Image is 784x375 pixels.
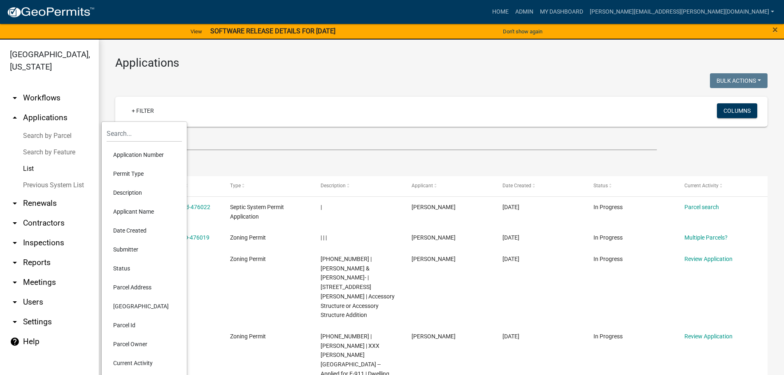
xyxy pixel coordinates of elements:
[503,234,519,241] span: 09/09/2025
[593,204,623,210] span: In Progress
[593,333,623,340] span: In Progress
[10,297,20,307] i: arrow_drop_down
[537,4,586,20] a: My Dashboard
[210,27,335,35] strong: SOFTWARE RELEASE DETAILS FOR [DATE]
[10,218,20,228] i: arrow_drop_down
[677,176,768,196] datatable-header-cell: Current Activity
[107,202,182,221] li: Applicant Name
[187,25,205,38] a: View
[230,256,266,262] span: Zoning Permit
[10,198,20,208] i: arrow_drop_down
[230,204,284,220] span: Septic System Permit Application
[412,204,456,210] span: Dennis Doerr
[107,221,182,240] li: Date Created
[10,317,20,327] i: arrow_drop_down
[313,176,404,196] datatable-header-cell: Description
[684,204,719,210] a: Parcel search
[412,256,456,262] span: Mary K Hohensee-Mayer
[115,56,768,70] h3: Applications
[684,256,733,262] a: Review Application
[500,25,546,38] button: Don't show again
[230,333,266,340] span: Zoning Permit
[10,277,20,287] i: arrow_drop_down
[10,93,20,103] i: arrow_drop_down
[10,238,20,248] i: arrow_drop_down
[107,354,182,373] li: Current Activity
[684,183,719,189] span: Current Activity
[10,258,20,268] i: arrow_drop_down
[107,335,182,354] li: Parcel Owner
[230,234,266,241] span: Zoning Permit
[404,176,495,196] datatable-header-cell: Applicant
[593,256,623,262] span: In Progress
[412,234,456,241] span: Jordan Vanauken
[321,183,346,189] span: Description
[115,133,657,150] input: Search for applications
[107,297,182,316] li: [GEOGRAPHIC_DATA]
[107,145,182,164] li: Application Number
[10,113,20,123] i: arrow_drop_up
[512,4,537,20] a: Admin
[321,204,322,210] span: |
[489,4,512,20] a: Home
[684,333,733,340] a: Review Application
[717,103,757,118] button: Columns
[107,316,182,335] li: Parcel Id
[772,24,778,35] span: ×
[586,176,677,196] datatable-header-cell: Status
[412,183,433,189] span: Applicant
[593,183,608,189] span: Status
[10,337,20,347] i: help
[321,234,327,241] span: | | |
[710,73,768,88] button: Bulk Actions
[222,176,313,196] datatable-header-cell: Type
[495,176,586,196] datatable-header-cell: Date Created
[684,234,728,241] a: Multiple Parcels?
[593,234,623,241] span: In Progress
[503,183,531,189] span: Date Created
[503,204,519,210] span: 09/09/2025
[107,164,182,183] li: Permit Type
[503,256,519,262] span: 09/09/2025
[772,25,778,35] button: Close
[321,256,395,319] span: 98-010-0070 | MAYER, JEFFREY W & MARY K HOHENSEE- | 1331 HOHENSEE RD | Accessory Structure or Acc...
[125,103,161,118] a: + Filter
[230,183,241,189] span: Type
[107,259,182,278] li: Status
[107,240,182,259] li: Submitter
[107,125,182,142] input: Search...
[107,278,182,297] li: Parcel Address
[586,4,777,20] a: [PERSON_NAME][EMAIL_ADDRESS][PERSON_NAME][DOMAIN_NAME]
[107,183,182,202] li: Description
[412,333,456,340] span: Brian Olson
[503,333,519,340] span: 09/09/2025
